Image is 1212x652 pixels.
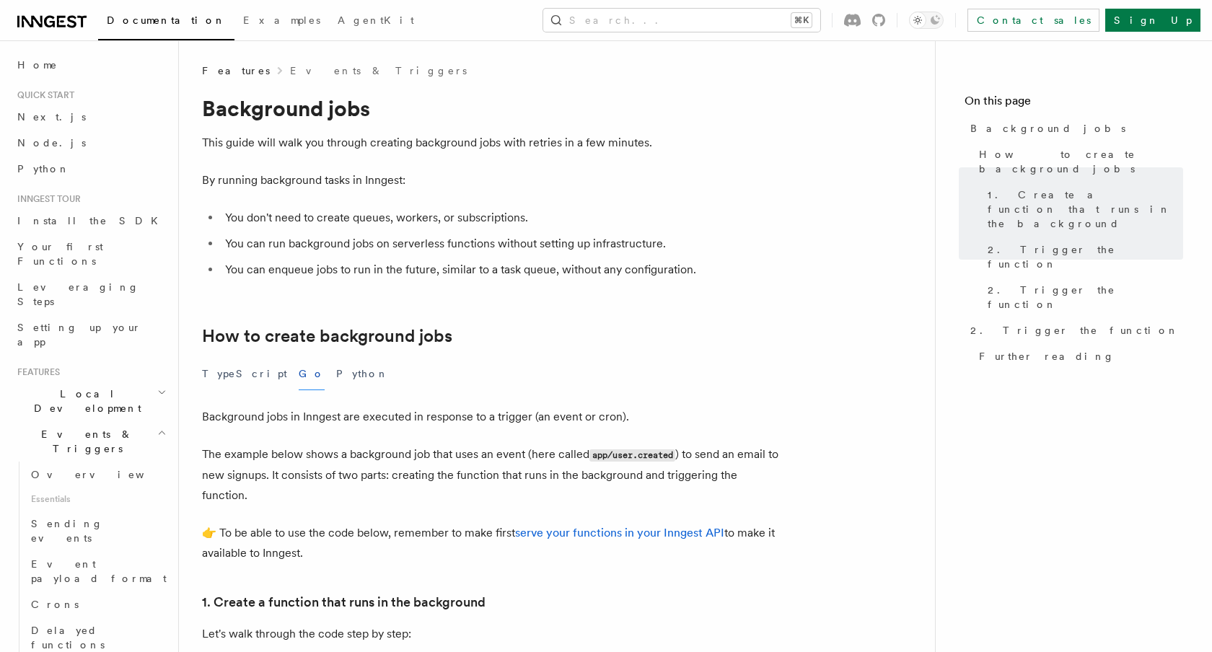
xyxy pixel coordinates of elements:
a: Events & Triggers [290,63,467,78]
span: AgentKit [338,14,414,26]
span: Next.js [17,111,86,123]
a: Contact sales [967,9,1099,32]
a: Examples [234,4,329,39]
p: Let's walk through the code step by step: [202,624,779,644]
span: 2. Trigger the function [988,242,1183,271]
span: Essentials [25,488,170,511]
span: Sending events [31,518,103,544]
li: You can run background jobs on serverless functions without setting up infrastructure. [221,234,779,254]
span: Leveraging Steps [17,281,139,307]
span: 2. Trigger the function [970,323,1179,338]
span: Features [202,63,270,78]
span: Delayed functions [31,625,105,651]
p: This guide will walk you through creating background jobs with retries in a few minutes. [202,133,779,153]
a: 2. Trigger the function [965,317,1183,343]
a: 2. Trigger the function [982,277,1183,317]
span: Overview [31,469,180,480]
span: Crons [31,599,79,610]
span: Node.js [17,137,86,149]
a: Sending events [25,511,170,551]
span: Python [17,163,70,175]
a: Event payload format [25,551,170,591]
a: serve your functions in your Inngest API [515,526,724,539]
a: How to create background jobs [973,141,1183,182]
a: How to create background jobs [202,326,452,346]
li: You don't need to create queues, workers, or subscriptions. [221,208,779,228]
p: Background jobs in Inngest are executed in response to a trigger (an event or cron). [202,407,779,427]
a: Install the SDK [12,208,170,234]
span: Examples [243,14,320,26]
h1: Background jobs [202,95,779,121]
a: Python [12,156,170,182]
a: Documentation [98,4,234,40]
a: 1. Create a function that runs in the background [982,182,1183,237]
span: Events & Triggers [12,427,157,456]
span: Event payload format [31,558,167,584]
a: Setting up your app [12,314,170,355]
span: Local Development [12,387,157,415]
span: Features [12,366,60,378]
button: Search...⌘K [543,9,820,32]
span: 1. Create a function that runs in the background [988,188,1183,231]
a: Sign Up [1105,9,1200,32]
li: You can enqueue jobs to run in the future, similar to a task queue, without any configuration. [221,260,779,280]
a: Background jobs [965,115,1183,141]
button: TypeScript [202,358,287,390]
span: Documentation [107,14,226,26]
button: Events & Triggers [12,421,170,462]
a: Home [12,52,170,78]
p: The example below shows a background job that uses an event (here called ) to send an email to ne... [202,444,779,506]
p: By running background tasks in Inngest: [202,170,779,190]
a: 2. Trigger the function [982,237,1183,277]
button: Toggle dark mode [909,12,944,29]
button: Local Development [12,381,170,421]
h4: On this page [965,92,1183,115]
span: Install the SDK [17,215,167,226]
span: How to create background jobs [979,147,1183,176]
kbd: ⌘K [791,13,812,27]
a: Further reading [973,343,1183,369]
span: Background jobs [970,121,1125,136]
button: Python [336,358,389,390]
a: Crons [25,591,170,617]
span: Your first Functions [17,241,103,267]
span: Further reading [979,349,1115,364]
span: 2. Trigger the function [988,283,1183,312]
span: Quick start [12,89,74,101]
a: Leveraging Steps [12,274,170,314]
a: AgentKit [329,4,423,39]
a: Node.js [12,130,170,156]
span: Home [17,58,58,72]
span: Setting up your app [17,322,141,348]
p: 👉 To be able to use the code below, remember to make first to make it available to Inngest. [202,523,779,563]
a: 1. Create a function that runs in the background [202,592,486,612]
a: Next.js [12,104,170,130]
a: Overview [25,462,170,488]
a: Your first Functions [12,234,170,274]
span: Inngest tour [12,193,81,205]
button: Go [299,358,325,390]
code: app/user.created [589,449,675,462]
